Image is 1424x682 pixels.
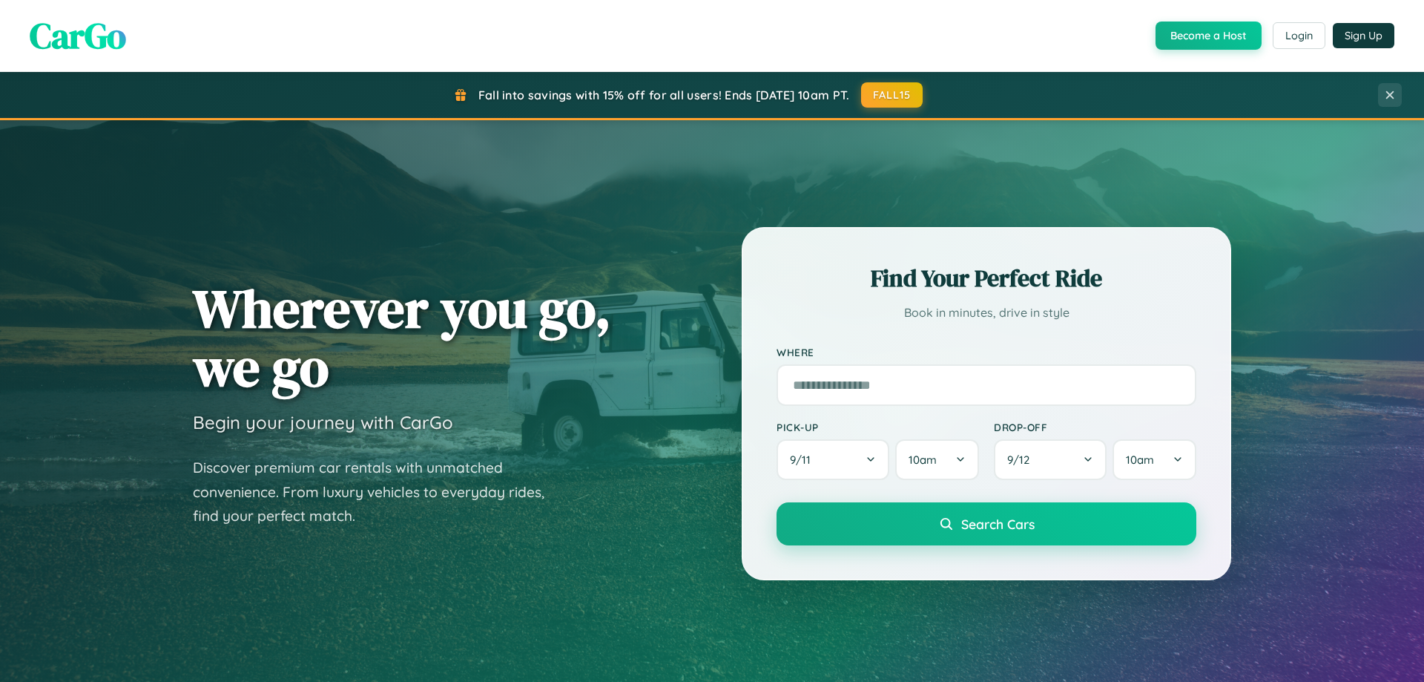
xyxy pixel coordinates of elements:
[777,346,1196,358] label: Where
[478,88,850,102] span: Fall into savings with 15% off for all users! Ends [DATE] 10am PT.
[909,453,937,467] span: 10am
[777,439,889,480] button: 9/11
[777,421,979,433] label: Pick-up
[895,439,979,480] button: 10am
[777,502,1196,545] button: Search Cars
[30,11,126,60] span: CarGo
[1333,23,1394,48] button: Sign Up
[1126,453,1154,467] span: 10am
[777,302,1196,324] p: Book in minutes, drive in style
[994,439,1107,480] button: 9/12
[861,82,923,108] button: FALL15
[777,262,1196,295] h2: Find Your Perfect Ride
[994,421,1196,433] label: Drop-off
[961,516,1035,532] span: Search Cars
[193,279,611,396] h1: Wherever you go, we go
[1112,439,1196,480] button: 10am
[1273,22,1325,49] button: Login
[193,411,453,433] h3: Begin your journey with CarGo
[1007,453,1037,467] span: 9 / 12
[1156,22,1262,50] button: Become a Host
[790,453,818,467] span: 9 / 11
[193,456,564,528] p: Discover premium car rentals with unmatched convenience. From luxury vehicles to everyday rides, ...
